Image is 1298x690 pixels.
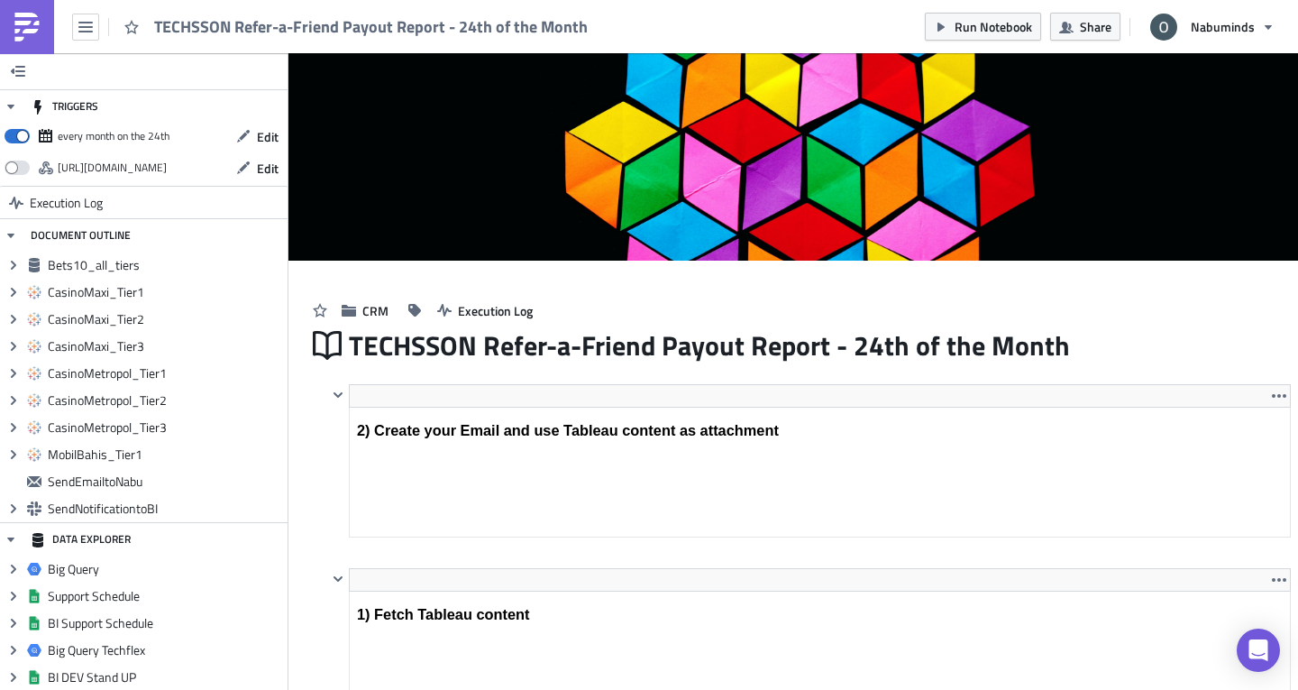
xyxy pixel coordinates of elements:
[349,328,1072,363] span: TECHSSON Refer-a-Friend Payout Report - 24th of the Month
[31,219,131,252] div: DOCUMENT OUTLINE
[1139,7,1284,47] button: Nabuminds
[31,90,98,123] div: TRIGGERS
[45,82,123,96] strong: Referred GUID
[72,154,86,168] span: ·
[7,48,76,61] span: Report details:
[333,297,398,325] button: CRM
[48,338,283,354] span: CasinoMaxi_Tier3
[7,28,795,41] span: Please find attached latest bonus receivers for Refer a Friend campaign
[45,97,108,110] strong: Bonus TIER
[13,13,41,41] img: PushMetrics
[45,68,127,81] strong: Referring GUID
[48,392,283,409] span: CasinoMetropol_Tier2
[1050,13,1120,41] button: Share
[72,140,174,153] span: OK - no duplicates
[58,123,169,150] div: every month on the 24th
[458,301,533,320] span: Execution Log
[327,384,349,406] button: Hide content
[925,13,1041,41] button: Run Notebook
[45,125,93,139] strong: Duplicate
[7,8,36,22] span: Hello,
[72,140,86,153] span: ·
[227,154,288,182] button: Edit
[48,284,283,300] span: CasinoMaxi_Tier1
[48,311,283,327] span: CasinoMaxi_Tier2
[48,642,283,658] span: Big Query Techflex
[48,588,283,604] span: Support Schedule
[154,16,590,37] span: TECHSSON Refer-a-Friend Payout Report - 24th of the Month
[257,127,279,146] span: Edit
[362,301,388,320] span: CRM
[227,123,288,151] button: Edit
[31,523,131,556] div: DATA EXPLORER
[48,474,283,490] span: SendEmailtoNabu
[48,365,283,382] span: CasinoMetropol_Tier1
[48,501,283,517] span: SendNotificationtoBI
[428,297,542,325] button: Execution Log
[29,111,626,124] span: - - Bonus amount that is going to be paid out to referred and referring player. For each brands d...
[48,446,283,463] span: MobilBahis_Tier1
[48,419,283,436] span: CasinoMetropol_Tier3
[29,97,398,110] span: - - Bonus level/tier that is going to be paid out. 3 levels in total.
[7,7,895,332] body: Rich Text Area. Press ALT-0 for help.
[45,111,104,124] strong: Bonus TRY
[1080,17,1111,36] span: Share
[48,615,283,631] span: BI Support Schedule
[1148,12,1179,42] img: Avatar
[48,561,283,577] span: Big Query
[955,17,1032,36] span: Run Notebook
[327,568,349,590] button: Hide content
[257,159,279,178] span: Edit
[30,187,103,219] span: Execution Log
[72,154,663,168] span: Duplicate - Referring player duplicate, means same GUID has referred couple of players within the...
[94,125,151,139] span: parameter:
[7,7,895,22] p: TECHSSON Refer-a-Friend Payout Report successfully sent.
[29,82,274,96] span: - - Player who have been referred
[29,125,45,139] span: -
[1237,629,1280,672] div: Open Intercom Messenger
[7,7,895,22] body: Rich Text Area. Press ALT-0 for help.
[29,68,293,81] span: - - Player who have referred a player
[341,28,796,41] span: for all TECHSSON brands. Each brand and Bonus tier is separated into files, total file count is 8.
[48,257,283,273] span: Bets10_all_tiers
[58,154,167,181] div: https://pushmetrics.io/api/v1/report/akLK7b8L8B/webhook?token=9d0e77066fa943f4acc2ef7797a4bf82
[1191,17,1255,36] span: Nabuminds
[48,669,283,685] span: BI DEV Stand UP
[350,408,1290,537] iframe: Rich Text Area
